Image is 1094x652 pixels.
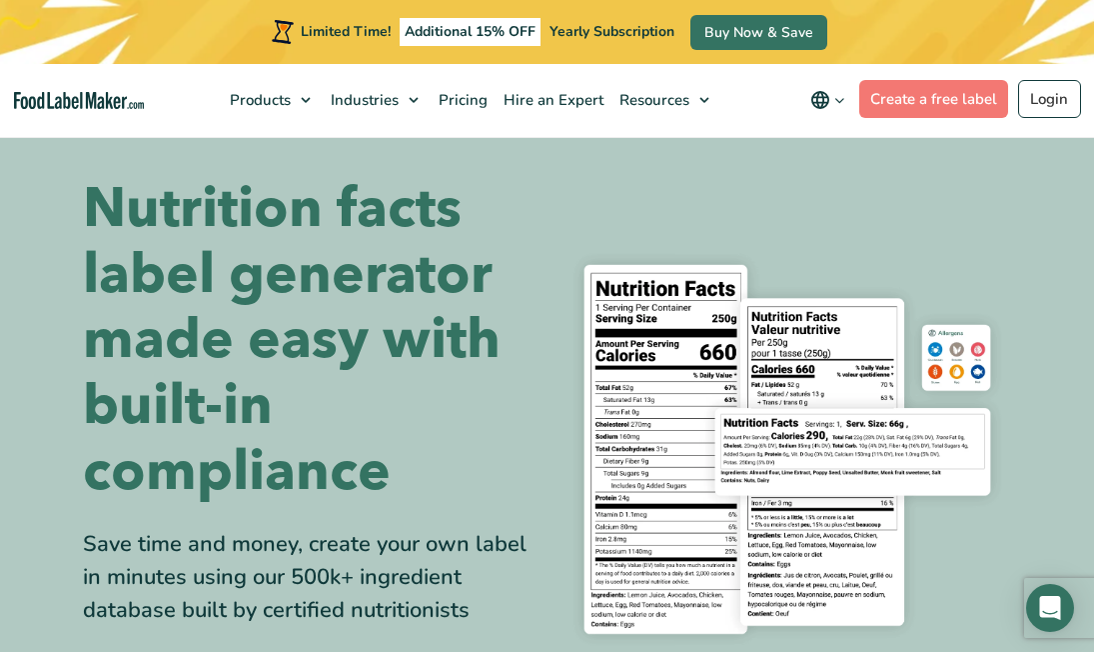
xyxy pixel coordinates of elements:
a: Login [1018,80,1081,118]
span: Hire an Expert [498,90,605,110]
span: Yearly Subscription [549,22,674,41]
div: Open Intercom Messenger [1026,584,1074,632]
a: Pricing [429,64,494,136]
a: Products [220,64,321,136]
div: Save time and money, create your own label in minutes using our 500k+ ingredient database built b... [83,528,533,627]
a: Industries [321,64,429,136]
a: Create a free label [859,80,1009,118]
span: Resources [613,90,691,110]
span: Additional 15% OFF [400,18,541,46]
span: Products [224,90,293,110]
a: Hire an Expert [494,64,609,136]
h1: Nutrition facts label generator made easy with built-in compliance [83,176,533,504]
a: Buy Now & Save [690,15,827,50]
span: Industries [325,90,401,110]
span: Pricing [433,90,490,110]
span: Limited Time! [301,22,391,41]
a: Resources [609,64,719,136]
